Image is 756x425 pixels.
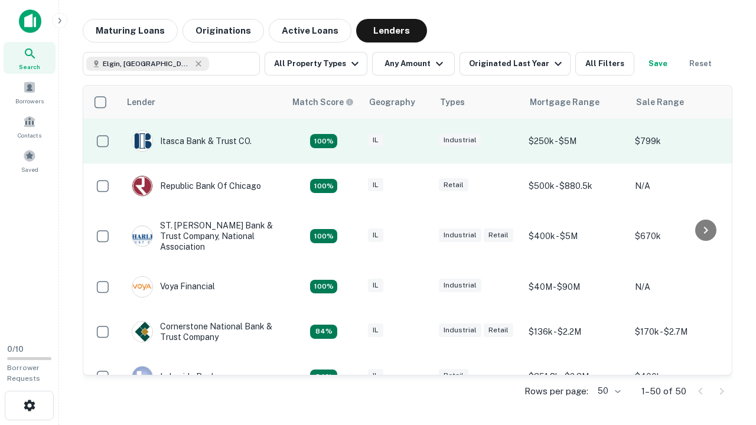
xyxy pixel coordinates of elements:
a: Search [4,42,56,74]
td: $136k - $2.2M [523,309,629,354]
div: Retail [484,228,513,242]
th: Sale Range [629,86,735,119]
div: Voya Financial [132,276,215,297]
span: Contacts [18,130,41,140]
button: Reset [682,52,719,76]
span: Search [19,62,40,71]
div: Capitalize uses an advanced AI algorithm to match your search with the best lender. The match sco... [292,96,354,109]
div: Types [440,95,465,109]
img: capitalize-icon.png [19,9,41,33]
button: Originated Last Year [460,52,571,76]
div: Capitalize uses an advanced AI algorithm to match your search with the best lender. The match sco... [310,325,337,339]
th: Mortgage Range [523,86,629,119]
p: Rows per page: [524,384,588,398]
span: Borrower Requests [7,364,40,382]
td: $400k [629,354,735,399]
td: $40M - $90M [523,264,629,309]
div: Industrial [439,279,481,292]
div: Capitalize uses an advanced AI algorithm to match your search with the best lender. The match sco... [310,229,337,243]
td: $351.8k - $2.3M [523,354,629,399]
button: All Property Types [265,52,367,76]
div: Originated Last Year [469,57,565,71]
td: $500k - $880.5k [523,164,629,208]
div: Industrial [439,228,481,242]
a: Contacts [4,110,56,142]
th: Capitalize uses an advanced AI algorithm to match your search with the best lender. The match sco... [285,86,362,119]
div: Industrial [439,323,481,337]
button: All Filters [575,52,634,76]
div: Capitalize uses an advanced AI algorithm to match your search with the best lender. The match sco... [310,179,337,193]
div: IL [368,279,383,292]
img: picture [132,226,152,246]
div: Sale Range [636,95,684,109]
h6: Match Score [292,96,351,109]
div: Geography [369,95,415,109]
div: Republic Bank Of Chicago [132,175,261,197]
span: Saved [21,165,38,174]
div: IL [368,323,383,337]
div: Lakeside Bank [132,366,216,387]
img: picture [132,367,152,387]
td: $250k - $5M [523,119,629,164]
div: Retail [439,369,468,382]
div: ST. [PERSON_NAME] Bank & Trust Company, National Association [132,220,273,253]
th: Lender [120,86,285,119]
button: Originations [183,19,264,42]
td: $670k [629,208,735,264]
img: picture [132,131,152,151]
td: $400k - $5M [523,208,629,264]
div: Lender [127,95,155,109]
img: picture [132,277,152,297]
td: N/A [629,264,735,309]
button: Any Amount [372,52,455,76]
div: IL [368,133,383,147]
p: 1–50 of 50 [641,384,686,398]
div: Industrial [439,133,481,147]
div: Itasca Bank & Trust CO. [132,130,252,152]
div: Capitalize uses an advanced AI algorithm to match your search with the best lender. The match sco... [310,134,337,148]
td: $799k [629,119,735,164]
div: Mortgage Range [530,95,599,109]
a: Saved [4,145,56,176]
div: Capitalize uses an advanced AI algorithm to match your search with the best lender. The match sco... [310,280,337,294]
a: Borrowers [4,76,56,108]
th: Types [433,86,523,119]
td: $170k - $2.7M [629,309,735,354]
div: 50 [593,382,623,400]
button: Save your search to get updates of matches that match your search criteria. [639,52,677,76]
div: Retail [439,178,468,192]
span: Borrowers [15,96,44,106]
iframe: Chat Widget [697,331,756,387]
div: IL [368,369,383,382]
button: Active Loans [269,19,351,42]
button: Lenders [356,19,427,42]
img: picture [132,322,152,342]
div: Capitalize uses an advanced AI algorithm to match your search with the best lender. The match sco... [310,370,337,384]
div: Cornerstone National Bank & Trust Company [132,321,273,342]
span: Elgin, [GEOGRAPHIC_DATA], [GEOGRAPHIC_DATA] [103,58,191,69]
div: Retail [484,323,513,337]
th: Geography [362,86,433,119]
img: picture [132,176,152,196]
td: N/A [629,164,735,208]
button: Maturing Loans [83,19,178,42]
div: IL [368,178,383,192]
div: IL [368,228,383,242]
span: 0 / 10 [7,345,24,354]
